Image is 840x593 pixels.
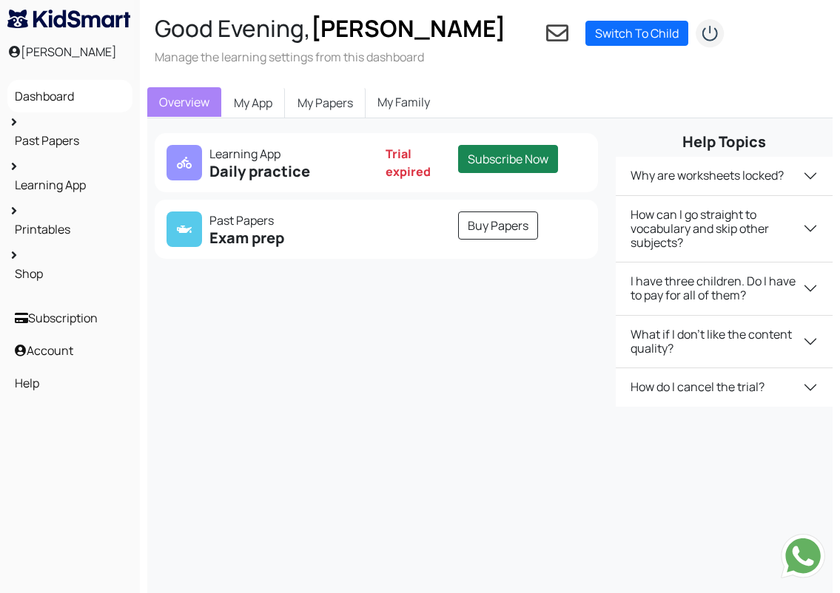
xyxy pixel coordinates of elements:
[11,172,129,197] a: Learning App
[285,87,366,118] a: My Papers
[155,15,505,43] h2: Good Evening,
[11,338,129,363] a: Account
[147,87,221,117] a: Overview
[616,196,833,262] button: How can I go straight to vocabulary and skip other subjects?
[167,163,368,180] h5: Daily practice
[616,262,833,314] button: I have three children. Do I have to pay for all of them?
[7,10,130,28] img: KidSmart logo
[167,145,368,163] p: Learning App
[616,368,833,407] button: How do I cancel the trial?
[11,84,129,109] a: Dashboard
[695,18,725,48] img: logout2.png
[386,146,431,180] span: Trial expired
[11,305,129,331] a: Subscription
[11,261,129,286] a: Shop
[616,133,833,151] h5: Help Topics
[11,370,129,396] a: Help
[167,229,368,247] h5: Exam prep
[11,128,129,153] a: Past Papers
[781,534,825,578] img: Send whatsapp message to +442080035976
[616,157,833,195] button: Why are worksheets locked?
[458,145,558,173] a: Subscribe Now
[458,211,538,240] a: Buy Papers
[167,211,368,229] p: Past Papers
[616,316,833,367] button: What if I don't like the content quality?
[221,87,285,118] a: My App
[366,87,442,117] a: My Family
[585,21,688,46] a: Switch To Child
[11,217,129,242] a: Printables
[155,49,505,65] h3: Manage the learning settings from this dashboard
[311,13,505,44] span: [PERSON_NAME]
